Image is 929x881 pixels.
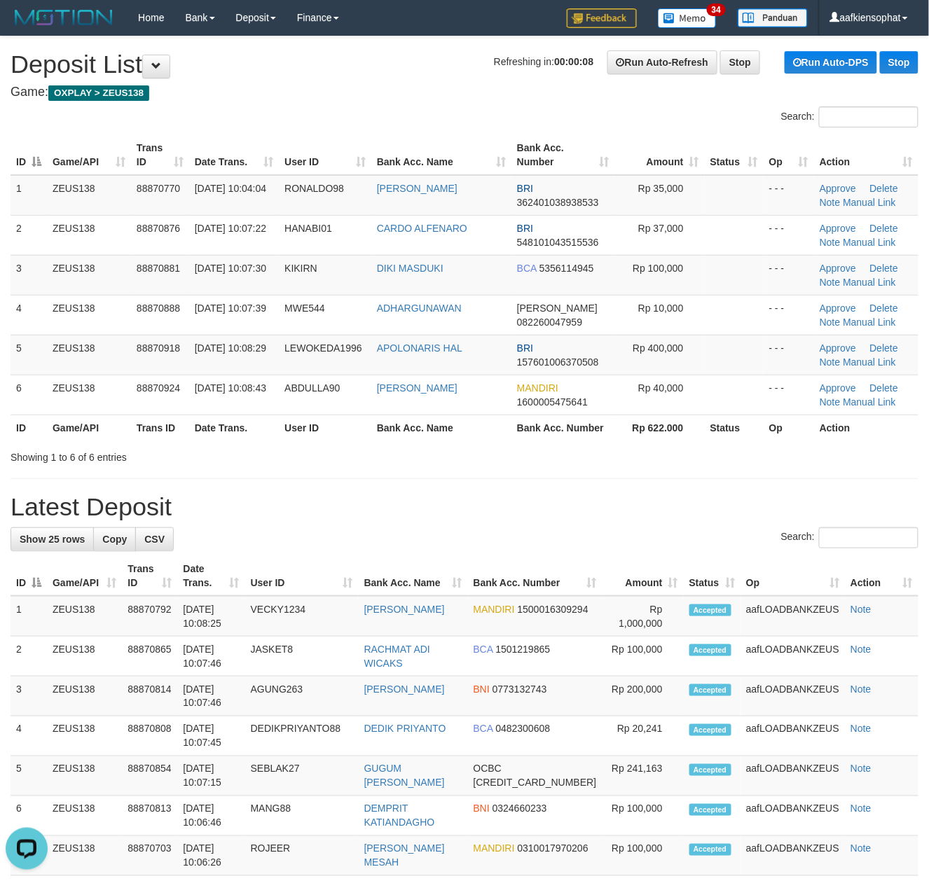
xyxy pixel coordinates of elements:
span: Accepted [689,844,731,856]
th: Game/API: activate to sort column ascending [47,135,131,175]
th: Bank Acc. Name: activate to sort column ascending [371,135,511,175]
span: BCA [474,723,493,735]
img: Feedback.jpg [567,8,637,28]
strong: 00:00:08 [554,56,593,67]
a: Delete [870,303,898,314]
span: Copy 0773132743 to clipboard [493,684,547,695]
span: Copy 157601006370508 to clipboard [517,356,599,368]
span: Accepted [689,764,731,776]
td: 6 [11,375,47,415]
a: Manual Link [844,277,897,288]
a: Note [820,197,841,208]
span: MANDIRI [517,382,558,394]
label: Search: [781,106,918,127]
a: ADHARGUNAWAN [377,303,462,314]
a: Note [820,396,841,408]
td: 2 [11,637,47,677]
th: Action [814,415,918,440]
span: 88870881 [137,263,180,274]
a: Note [820,237,841,248]
td: ROJEER [245,836,359,876]
th: Amount: activate to sort column ascending [614,135,704,175]
span: Copy 548101043515536 to clipboard [517,237,599,248]
a: Approve [820,342,856,354]
td: Rp 100,000 [602,637,683,677]
th: Trans ID: activate to sort column ascending [131,135,189,175]
button: Open LiveChat chat widget [6,6,48,48]
a: CSV [135,527,174,551]
td: 88870813 [122,796,177,836]
td: ZEUS138 [47,255,131,295]
a: APOLONARIS HAL [377,342,462,354]
span: ABDULLA90 [284,382,340,394]
a: Delete [870,263,898,274]
th: Date Trans.: activate to sort column ascending [177,556,245,596]
a: Delete [870,223,898,234]
td: - - - [764,215,814,255]
span: OXPLAY > ZEUS138 [48,85,149,101]
span: MWE544 [284,303,325,314]
th: User ID [279,415,371,440]
span: Accepted [689,684,731,696]
td: 3 [11,677,47,716]
th: Bank Acc. Name [371,415,511,440]
td: MANG88 [245,796,359,836]
td: SEBLAK27 [245,756,359,796]
td: ZEUS138 [47,175,131,216]
td: aafLOADBANKZEUS [741,677,845,716]
td: Rp 100,000 [602,796,683,836]
td: [DATE] 10:07:15 [177,756,245,796]
td: [DATE] 10:07:46 [177,637,245,677]
td: 3 [11,255,47,295]
td: aafLOADBANKZEUS [741,756,845,796]
span: RONALDO98 [284,183,344,194]
span: [DATE] 10:08:29 [195,342,266,354]
td: ZEUS138 [47,756,122,796]
a: Delete [870,183,898,194]
td: 6 [11,796,47,836]
th: Bank Acc. Number [511,415,614,440]
th: ID: activate to sort column descending [11,135,47,175]
td: Rp 20,241 [602,716,683,756]
td: - - - [764,375,814,415]
th: Status: activate to sort column ascending [684,556,741,596]
h1: Latest Deposit [11,493,918,521]
span: BNI [474,803,490,814]
span: HANABI01 [284,223,332,234]
a: GUGUM [PERSON_NAME] [364,763,445,789]
span: Copy 1500016309294 to clipboard [518,604,589,615]
th: User ID: activate to sort column ascending [279,135,371,175]
th: Action: activate to sort column ascending [845,556,918,596]
span: 88870770 [137,183,180,194]
a: Note [820,277,841,288]
span: BRI [517,183,533,194]
span: 34 [707,4,726,16]
td: [DATE] 10:08:25 [177,596,245,637]
span: Copy 1501219865 to clipboard [496,644,551,655]
span: Copy 5356114945 to clipboard [539,263,594,274]
td: 88870814 [122,677,177,716]
td: VECKY1234 [245,596,359,637]
a: [PERSON_NAME] [377,183,457,194]
input: Search: [819,106,918,127]
td: Rp 200,000 [602,677,683,716]
a: DEDIK PRIYANTO [364,723,446,735]
a: DIKI MASDUKI [377,263,443,274]
span: BNI [474,684,490,695]
td: 2 [11,215,47,255]
td: 5 [11,335,47,375]
a: [PERSON_NAME] [364,684,445,695]
span: Copy 0482300608 to clipboard [496,723,551,735]
img: MOTION_logo.png [11,7,117,28]
a: [PERSON_NAME] [377,382,457,394]
span: [DATE] 10:07:22 [195,223,266,234]
td: - - - [764,175,814,216]
a: [PERSON_NAME] [364,604,445,615]
span: Rp 35,000 [638,183,684,194]
th: Op: activate to sort column ascending [764,135,814,175]
span: Show 25 rows [20,534,85,545]
span: [DATE] 10:07:39 [195,303,266,314]
span: Copy 082260047959 to clipboard [517,317,582,328]
th: Bank Acc. Number: activate to sort column ascending [511,135,614,175]
span: Copy 693817527163 to clipboard [474,777,597,789]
